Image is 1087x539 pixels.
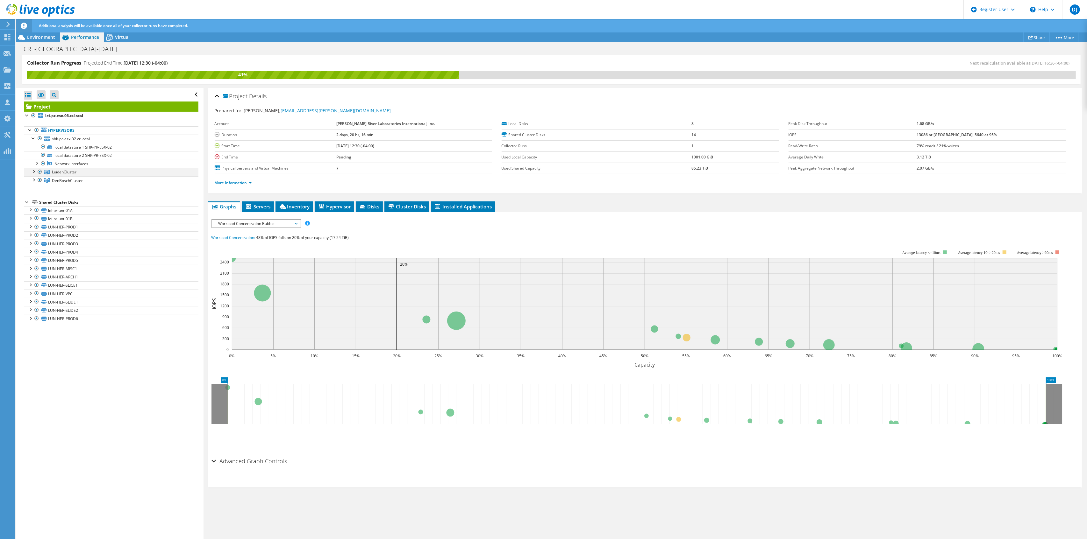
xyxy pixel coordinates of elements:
a: LUN-HER-PROD1 [24,223,198,231]
a: LUN-HER-ARCH1 [24,273,198,281]
span: DenBoschCluster [52,178,83,183]
b: 8 [691,121,694,126]
a: More Information [215,180,252,185]
b: 1001.00 GiB [691,154,713,160]
tspan: Average latency <=10ms [902,250,940,255]
text: 2100 [220,270,229,276]
a: LUN-HER-SLIDE1 [24,298,198,306]
text: 1500 [220,292,229,297]
text: 45% [599,353,607,359]
span: Workload Concentration: [211,235,255,240]
text: 95% [1012,353,1020,359]
b: 1.68 GB/s [917,121,934,126]
a: [EMAIL_ADDRESS][PERSON_NAME][DOMAIN_NAME] [281,108,391,114]
text: 2400 [220,259,229,265]
text: 30% [476,353,483,359]
b: lei-pr-esx-06.cr.local [45,113,83,118]
text: 10% [311,353,318,359]
a: DenBoschCluster [24,176,198,185]
text: 70% [806,353,813,359]
span: Details [249,92,267,100]
span: Next recalculation available at [969,60,1073,66]
label: Shared Cluster Disks [502,132,692,138]
span: Hypervisor [318,203,351,210]
b: [PERSON_NAME] River Laboratories International, Inc. [336,121,435,126]
b: 3.12 TiB [917,154,931,160]
a: LUN-HER-PROD4 [24,248,198,256]
a: LUN-HER-PROD6 [24,315,198,323]
text: 40% [558,353,566,359]
span: Project [223,93,248,100]
div: 41% [27,71,459,78]
a: Project [24,101,198,112]
a: LeidenCluster [24,168,198,176]
text: 60% [723,353,731,359]
label: End Time [215,154,337,160]
span: Workload Concentration Bubble [215,220,297,227]
text: 90% [971,353,979,359]
a: lei-pr-unt-01A [24,206,198,214]
b: 14 [691,132,696,137]
text: IOPS [211,298,218,309]
b: 1 [691,143,694,149]
h1: CRL-[GEOGRAPHIC_DATA]-[DATE] [21,45,127,52]
span: Installed Applications [434,203,492,210]
a: LUN-HER-PROD2 [24,231,198,240]
span: [DATE] 16:36 (-04:00) [1030,60,1069,66]
b: 2.07 GB/s [917,165,934,171]
text: 300 [222,336,229,341]
a: Share [1023,32,1050,42]
text: 1800 [220,281,229,287]
label: Collector Runs [502,143,692,149]
a: More [1049,32,1079,42]
text: 5% [270,353,276,359]
text: 100% [1052,353,1062,359]
a: LUN-HER-SLICE1 [24,281,198,290]
a: local datastore 2 SHK-PR-ESX-02 [24,151,198,159]
a: local datastore 1 SHK-PR-ESX-02 [24,143,198,151]
text: 75% [847,353,855,359]
label: Average Daily Write [789,154,917,160]
text: 25% [434,353,442,359]
a: shk-pr-esx-02.cr.local [24,135,198,143]
label: Local Disks [502,121,692,127]
h2: Advanced Graph Controls [211,455,287,467]
span: Servers [245,203,271,210]
text: 1200 [220,303,229,309]
span: DJ [1070,4,1080,15]
span: Environment [27,34,55,40]
label: Prepared for: [215,108,243,114]
text: 65% [765,353,772,359]
text: 0% [229,353,234,359]
a: LUN-HER-SLIDE2 [24,306,198,314]
span: Virtual [115,34,130,40]
h4: Projected End Time: [84,59,168,66]
span: 48% of IOPS falls on 20% of your capacity (17.24 TiB) [256,235,349,240]
label: Used Local Capacity [502,154,692,160]
label: Read/Write Ratio [789,143,917,149]
a: LUN-HER-MISC1 [24,265,198,273]
label: Peak Disk Throughput [789,121,917,127]
svg: \n [1030,7,1036,12]
text: 35% [517,353,525,359]
text: 0 [226,347,229,352]
label: Peak Aggregate Network Throughput [789,165,917,171]
b: 79% reads / 21% writes [917,143,959,149]
span: Disks [359,203,380,210]
a: LUN-HER-VPC [24,290,198,298]
span: shk-pr-esx-02.cr.local [52,136,90,142]
a: lei-pr-unt-01B [24,214,198,223]
label: IOPS [789,132,917,138]
label: Used Shared Capacity [502,165,692,171]
text: 50% [641,353,648,359]
span: LeidenCluster [52,169,76,175]
span: Performance [71,34,99,40]
text: Capacity [634,361,655,368]
a: lei-pr-esx-06.cr.local [24,112,198,120]
text: 55% [682,353,690,359]
b: 13086 at [GEOGRAPHIC_DATA], 5640 at 95% [917,132,997,137]
span: Cluster Disks [388,203,426,210]
span: Inventory [279,203,310,210]
b: Pending [336,154,351,160]
text: 20% [400,262,408,267]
